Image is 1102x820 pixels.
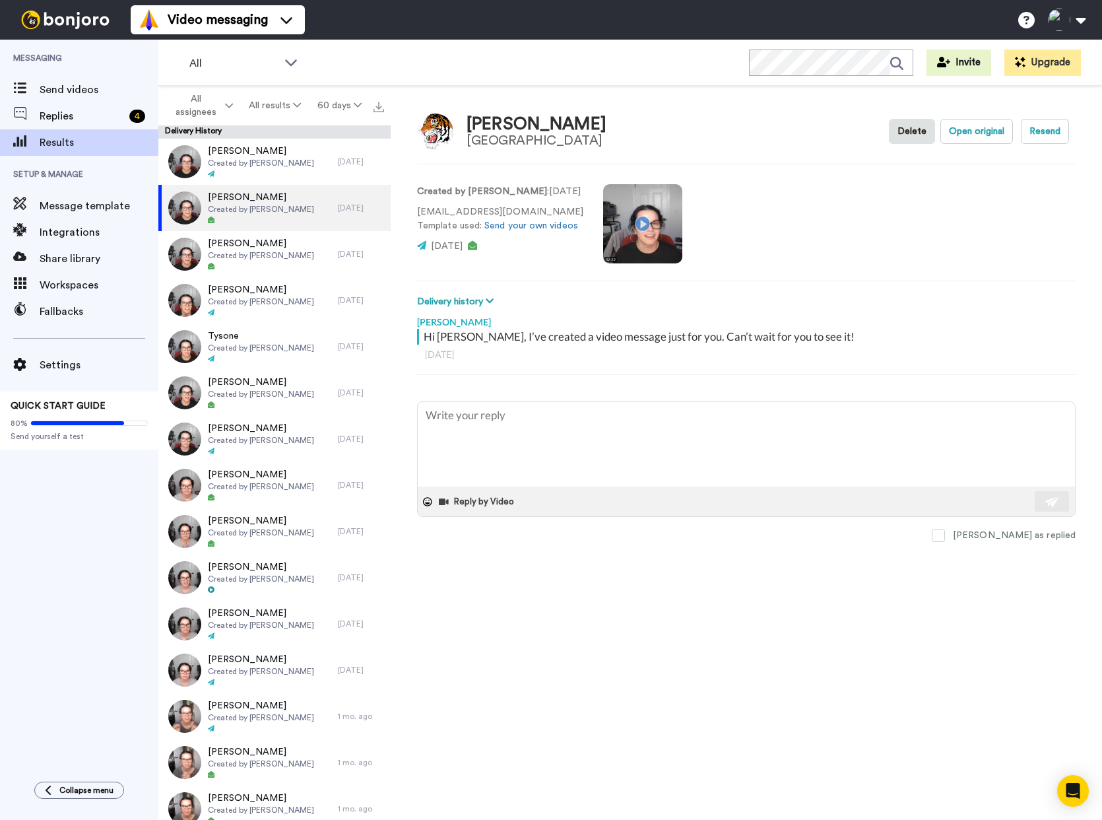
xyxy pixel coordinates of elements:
[208,468,314,481] span: [PERSON_NAME]
[168,145,201,178] img: f82c8910-b46e-4e68-b23c-4637bf773a67-thumb.jpg
[338,434,384,444] div: [DATE]
[484,221,578,230] a: Send your own videos
[417,185,583,199] p: : [DATE]
[168,654,201,687] img: 5e53165e-e7fb-4126-8db3-772f39107deb-thumb.jpg
[168,469,201,502] img: 8f814e6c-e2c5-478a-aab2-72ad2358b8f8-thumb.jpg
[338,388,384,398] div: [DATE]
[158,231,391,277] a: [PERSON_NAME]Created by [PERSON_NAME][DATE]
[953,529,1076,542] div: [PERSON_NAME] as replied
[168,515,201,548] img: 8ac4455d-e256-4ae1-b176-284c54240d19-thumb.jpg
[40,82,158,98] span: Send videos
[158,601,391,647] a: [PERSON_NAME]Created by [PERSON_NAME][DATE]
[158,555,391,601] a: [PERSON_NAME]Created by [PERSON_NAME][DATE]
[417,309,1076,329] div: [PERSON_NAME]
[338,803,384,814] div: 1 mo. ago
[168,11,268,29] span: Video messaging
[169,92,222,119] span: All assignees
[208,343,314,353] span: Created by [PERSON_NAME]
[338,480,384,491] div: [DATE]
[129,110,145,123] div: 4
[208,514,314,528] span: [PERSON_NAME]
[161,87,241,124] button: All assignees
[11,401,106,411] span: QUICK START GUIDE
[370,96,388,116] button: Export all results that match these filters now.
[158,416,391,462] a: [PERSON_NAME]Created by [PERSON_NAME][DATE]
[208,607,314,620] span: [PERSON_NAME]
[208,376,314,389] span: [PERSON_NAME]
[168,238,201,271] img: d75867fd-6035-40a9-b574-956fd264e4b1-thumb.jpg
[208,561,314,574] span: [PERSON_NAME]
[40,224,158,240] span: Integrations
[158,647,391,693] a: [PERSON_NAME]Created by [PERSON_NAME][DATE]
[11,418,28,428] span: 80%
[309,94,370,118] button: 60 days
[168,191,201,224] img: c311c812-2cae-4d08-a94a-a615da37f032-thumb.jpg
[417,187,547,196] strong: Created by [PERSON_NAME]
[158,693,391,739] a: [PERSON_NAME]Created by [PERSON_NAME]1 mo. ago
[158,370,391,416] a: [PERSON_NAME]Created by [PERSON_NAME][DATE]
[208,145,314,158] span: [PERSON_NAME]
[926,50,991,76] button: Invite
[208,422,314,435] span: [PERSON_NAME]
[158,462,391,508] a: [PERSON_NAME]Created by [PERSON_NAME][DATE]
[208,296,314,307] span: Created by [PERSON_NAME]
[168,376,201,409] img: 3049ccb9-814e-491e-bad5-6095ff1bd912-thumb.jpg
[139,9,160,30] img: vm-color.svg
[889,119,935,144] button: Delete
[158,277,391,324] a: [PERSON_NAME]Created by [PERSON_NAME][DATE]
[168,746,201,779] img: 80ce6a86-a7ee-44b8-ac4f-50ce861ceadc-thumb.jpg
[373,102,384,112] img: export.svg
[417,294,498,309] button: Delivery history
[241,94,309,118] button: All results
[338,295,384,306] div: [DATE]
[467,133,606,148] div: [GEOGRAPHIC_DATA]
[338,526,384,537] div: [DATE]
[1021,119,1069,144] button: Resend
[417,205,583,233] p: [EMAIL_ADDRESS][DOMAIN_NAME] Template used:
[431,242,463,251] span: [DATE]
[338,249,384,259] div: [DATE]
[438,492,518,512] button: Reply by Video
[158,185,391,231] a: [PERSON_NAME]Created by [PERSON_NAME][DATE]
[424,329,1072,345] div: Hi [PERSON_NAME], I’ve created a video message just for you. Can’t wait for you to see it!
[1045,496,1060,507] img: send-white.svg
[467,115,606,134] div: [PERSON_NAME]
[208,158,314,168] span: Created by [PERSON_NAME]
[11,431,148,442] span: Send yourself a test
[59,785,113,796] span: Collapse menu
[338,341,384,352] div: [DATE]
[40,304,158,320] span: Fallbacks
[208,666,314,677] span: Created by [PERSON_NAME]
[208,805,314,815] span: Created by [PERSON_NAME]
[338,619,384,629] div: [DATE]
[208,204,314,215] span: Created by [PERSON_NAME]
[34,782,124,799] button: Collapse menu
[208,759,314,769] span: Created by [PERSON_NAME]
[208,237,314,250] span: [PERSON_NAME]
[208,620,314,631] span: Created by [PERSON_NAME]
[168,284,201,317] img: 571a680d-764c-480e-8b62-d3cc8000fa4e-thumb.jpg
[189,55,278,71] span: All
[208,745,314,759] span: [PERSON_NAME]
[158,324,391,370] a: TysoneCreated by [PERSON_NAME][DATE]
[168,561,201,594] img: e2005f8c-3abb-4081-9d97-6e528a48ac50-thumb.jpg
[208,712,314,723] span: Created by [PERSON_NAME]
[208,329,314,343] span: Tysone
[425,348,1068,361] div: [DATE]
[208,574,314,584] span: Created by [PERSON_NAME]
[158,739,391,786] a: [PERSON_NAME]Created by [PERSON_NAME]1 mo. ago
[208,699,314,712] span: [PERSON_NAME]
[417,114,453,150] img: Image of Kassie
[208,389,314,399] span: Created by [PERSON_NAME]
[40,357,158,373] span: Settings
[338,572,384,583] div: [DATE]
[208,191,314,204] span: [PERSON_NAME]
[940,119,1013,144] button: Open original
[208,481,314,492] span: Created by [PERSON_NAME]
[40,135,158,151] span: Results
[16,11,115,29] img: bj-logo-header-white.svg
[40,277,158,293] span: Workspaces
[338,665,384,675] div: [DATE]
[168,700,201,733] img: 020cce15-2f2b-4320-af50-7b732cacdd54-thumb.jpg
